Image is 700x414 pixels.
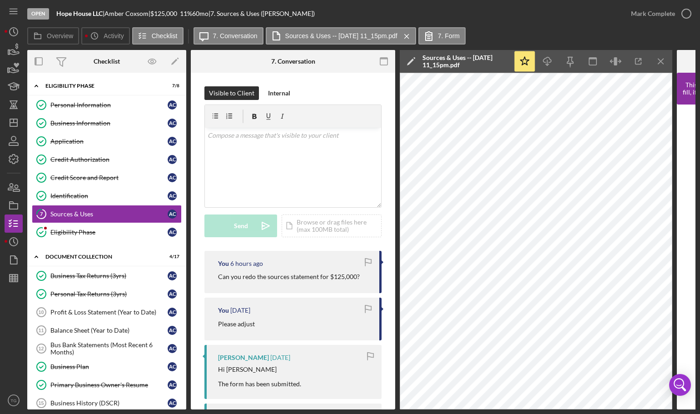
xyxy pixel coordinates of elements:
div: Profit & Loss Statement (Year to Date) [50,309,168,316]
label: Checklist [152,32,178,40]
div: Eligibility Phase [45,83,157,89]
a: ApplicationAC [32,132,182,150]
button: Activity [81,27,129,45]
div: Visible to Client [209,86,254,100]
button: Visible to Client [204,86,259,100]
a: 15Business History (DSCR)AC [32,394,182,412]
a: Personal Tax Returns (3yrs)AC [32,285,182,303]
div: A C [168,289,177,299]
div: A C [168,326,177,335]
div: Send [234,214,248,237]
div: A C [168,155,177,164]
a: IdentificationAC [32,187,182,205]
div: Open [27,8,49,20]
div: Balance Sheet (Year to Date) [50,327,168,334]
div: Business Tax Returns (3yrs) [50,272,168,279]
label: 7. Conversation [213,32,258,40]
div: A C [168,173,177,182]
div: A C [168,362,177,371]
div: A C [168,399,177,408]
button: Mark Complete [622,5,695,23]
div: | [56,10,104,17]
div: Internal [268,86,290,100]
div: Open Intercom Messenger [669,374,691,396]
div: Credit Authorization [50,156,168,163]
div: 11 % [180,10,192,17]
button: Send [204,214,277,237]
div: A C [168,228,177,237]
a: Business InformationAC [32,114,182,132]
div: You [218,307,229,314]
div: Eligibility Phase [50,229,168,236]
tspan: 10 [38,309,44,315]
div: Business History (DSCR) [50,399,168,407]
button: Internal [263,86,295,100]
div: Business Information [50,120,168,127]
div: 7 / 8 [163,83,179,89]
button: 7. Conversation [194,27,263,45]
div: Sources & Uses [50,210,168,218]
a: 7Sources & UsesAC [32,205,182,223]
button: TG [5,391,23,409]
label: Sources & Uses -- [DATE] 11_15pm.pdf [285,32,397,40]
div: Credit Score and Report [50,174,168,181]
b: Hope House LLC [56,10,103,17]
span: $125,000 [150,10,177,17]
a: 10Profit & Loss Statement (Year to Date)AC [32,303,182,321]
div: 4 / 17 [163,254,179,259]
tspan: 11 [38,328,44,333]
div: A C [168,119,177,128]
a: Primary Business Owner's ResumeAC [32,376,182,394]
text: TG [10,398,16,403]
button: Overview [27,27,79,45]
a: Eligibility PhaseAC [32,223,182,241]
div: [PERSON_NAME] [218,354,269,361]
div: Personal Tax Returns (3yrs) [50,290,168,298]
a: 11Balance Sheet (Year to Date)AC [32,321,182,339]
tspan: 15 [38,400,44,406]
div: A C [168,308,177,317]
button: Sources & Uses -- [DATE] 11_15pm.pdf [266,27,416,45]
div: 7. Conversation [271,58,315,65]
div: Amber Coxsom | [104,10,150,17]
div: Application [50,138,168,145]
div: Sources & Uses -- [DATE] 11_15pm.pdf [422,54,509,69]
div: Primary Business Owner's Resume [50,381,168,389]
a: Credit Score and ReportAC [32,169,182,187]
div: Bus Bank Statements (Most Recent 6 Months) [50,341,168,356]
div: Personal Information [50,101,168,109]
a: Business PlanAC [32,358,182,376]
label: Activity [104,32,124,40]
time: 2025-09-03 15:56 [230,260,263,267]
div: Mark Complete [631,5,675,23]
div: Checklist [94,58,120,65]
label: 7. Form [438,32,460,40]
div: You [218,260,229,267]
button: Checklist [132,27,184,45]
p: Please adjust [218,319,255,329]
div: A C [168,271,177,280]
tspan: 7 [40,211,43,217]
time: 2025-08-18 22:09 [270,354,290,361]
div: Business Plan [50,363,168,370]
a: Personal InformationAC [32,96,182,114]
div: A C [168,191,177,200]
div: A C [168,100,177,110]
div: | 7. Sources & Uses ([PERSON_NAME]) [209,10,315,17]
div: 60 mo [192,10,209,17]
button: 7. Form [418,27,466,45]
a: 12Bus Bank Statements (Most Recent 6 Months)AC [32,339,182,358]
label: Overview [47,32,73,40]
time: 2025-08-20 22:43 [230,307,250,314]
div: Document Collection [45,254,157,259]
a: Business Tax Returns (3yrs)AC [32,267,182,285]
div: A C [168,137,177,146]
div: Hi [PERSON_NAME] The form has been submitted. [218,366,301,388]
tspan: 12 [38,346,44,351]
p: Can you redo the sources statement for $125,000? [218,272,360,282]
div: A C [168,380,177,389]
div: A C [168,209,177,219]
div: A C [168,344,177,353]
a: Credit AuthorizationAC [32,150,182,169]
div: Identification [50,192,168,200]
